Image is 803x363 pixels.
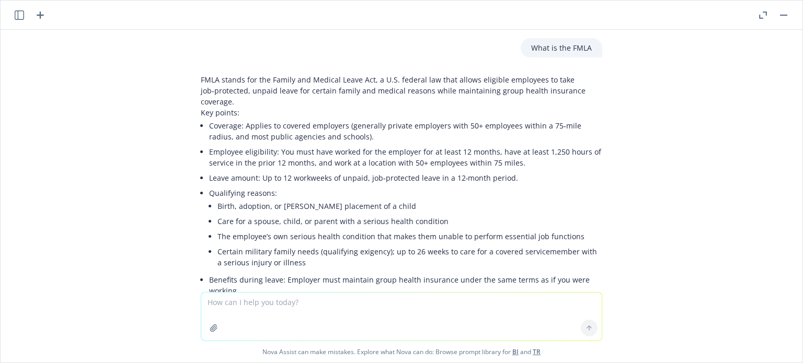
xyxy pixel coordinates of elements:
[533,347,541,356] a: TR
[209,144,602,170] li: Employee eligibility: You must have worked for the employer for at least 12 months, have at least...
[201,74,602,107] p: FMLA stands for the Family and Medical Leave Act, a U.S. federal law that allows eligible employe...
[512,347,519,356] a: BI
[531,42,592,53] p: What is the FMLA
[209,185,602,272] li: Qualifying reasons:
[201,107,602,118] p: Key points:
[217,229,602,244] li: The employee’s own serious health condition that makes them unable to perform essential job funct...
[209,272,602,298] li: Benefits during leave: Employer must maintain group health insurance under the same terms as if y...
[209,118,602,144] li: Coverage: Applies to covered employers (generally private employers with 50+ employees within a 7...
[217,198,602,214] li: Birth, adoption, or [PERSON_NAME] placement of a child
[5,341,798,362] span: Nova Assist can make mistakes. Explore what Nova can do: Browse prompt library for and
[217,244,602,270] li: Certain military family needs (qualifying exigency); up to 26 weeks to care for a covered service...
[209,170,602,185] li: Leave amount: Up to 12 workweeks of unpaid, job‑protected leave in a 12‑month period.
[217,214,602,229] li: Care for a spouse, child, or parent with a serious health condition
